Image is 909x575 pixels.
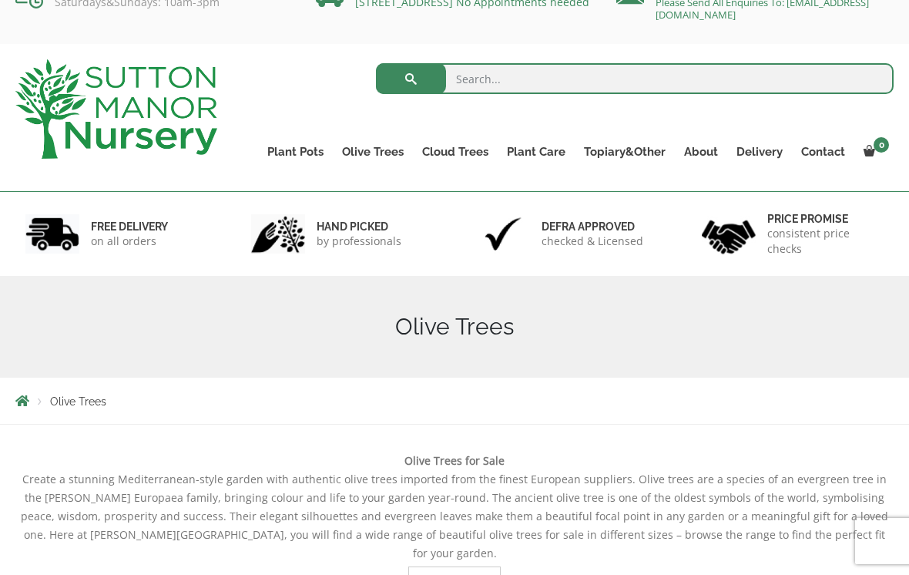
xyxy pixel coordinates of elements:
a: Delivery [727,141,792,163]
p: by professionals [317,234,401,249]
h6: Defra approved [542,220,643,234]
a: 0 [854,141,894,163]
span: Olive Trees [50,395,106,408]
img: 1.jpg [25,214,79,254]
h6: Price promise [767,212,884,226]
p: checked & Licensed [542,234,643,249]
p: consistent price checks [767,226,884,257]
b: Olive Trees for Sale [404,453,505,468]
a: About [675,141,727,163]
a: Plant Care [498,141,575,163]
h6: FREE DELIVERY [91,220,168,234]
img: 3.jpg [476,214,530,254]
img: 2.jpg [251,214,305,254]
nav: Breadcrumbs [15,395,894,407]
img: 4.jpg [702,210,756,257]
a: Plant Pots [258,141,333,163]
input: Search... [376,63,894,94]
h6: hand picked [317,220,401,234]
h1: Olive Trees [15,313,894,341]
a: Cloud Trees [413,141,498,163]
span: 0 [874,137,889,153]
img: logo [15,59,217,159]
a: Topiary&Other [575,141,675,163]
a: Contact [792,141,854,163]
a: Olive Trees [333,141,413,163]
p: on all orders [91,234,168,249]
